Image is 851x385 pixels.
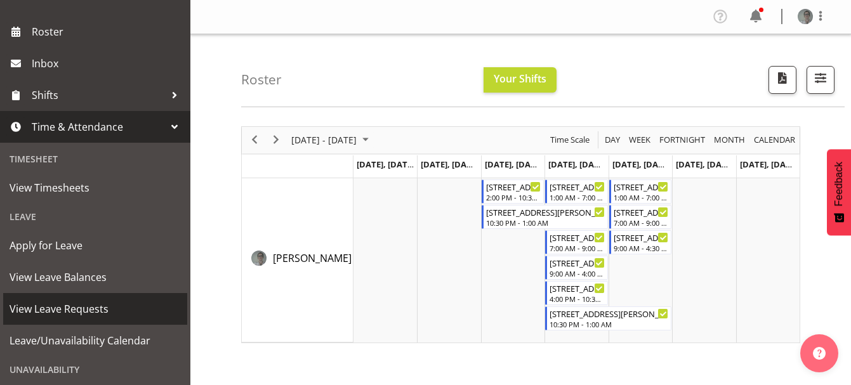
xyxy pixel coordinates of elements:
div: 1:00 AM - 7:00 AM [614,192,668,202]
img: georgie-dowdallc23b32c6b18244985c17801c8f58939a.png [798,9,813,24]
img: help-xxl-2.png [813,347,826,360]
div: [STREET_ADDRESS][PERSON_NAME] [614,206,668,218]
div: [STREET_ADDRESS][PERSON_NAME] [550,307,668,320]
a: View Leave Requests [3,293,187,325]
span: View Timesheets [10,178,181,197]
div: [STREET_ADDRESS][PERSON_NAME] [614,180,668,193]
a: [PERSON_NAME] [273,251,352,266]
div: [STREET_ADDRESS][PERSON_NAME] [614,231,668,244]
span: Time Scale [549,132,591,148]
div: [STREET_ADDRESS][PERSON_NAME] [550,180,604,193]
div: Georgina Dowdall"s event - 56 Coulter Rd Begin From Wednesday, August 20, 2025 at 10:30:00 PM GMT... [482,205,608,229]
button: Filter Shifts [807,66,835,94]
div: Georgina Dowdall"s event - 56 Coulter Rd Begin From Friday, August 22, 2025 at 7:00:00 AM GMT+12:... [609,205,671,229]
a: Apply for Leave [3,230,187,261]
button: Download a PDF of the roster according to the set date range. [769,66,796,94]
button: Feedback - Show survey [827,149,851,235]
button: Timeline Day [603,132,623,148]
a: Leave/Unavailability Calendar [3,325,187,356]
button: Month [752,132,798,148]
span: Fortnight [658,132,706,148]
span: Day [604,132,621,148]
td: Georgina Dowdall resource [242,178,353,343]
div: next period [265,127,287,153]
span: Your Shifts [494,72,546,86]
span: View Leave Balances [10,268,181,287]
div: Georgina Dowdall"s event - 56 Coulter Rd Begin From Thursday, August 21, 2025 at 7:00:00 AM GMT+1... [545,230,607,254]
span: Week [628,132,652,148]
div: Timeline Week of August 18, 2025 [241,126,800,343]
div: [STREET_ADDRESS][PERSON_NAME] [486,180,541,193]
div: 1:00 AM - 7:00 AM [550,192,604,202]
span: Leave/Unavailability Calendar [10,331,181,350]
div: 10:30 PM - 1:00 AM [486,218,605,228]
span: Feedback [833,162,845,206]
div: Georgina Dowdall"s event - 56 Coulter Rd Begin From Thursday, August 21, 2025 at 10:30:00 PM GMT+... [545,306,671,330]
div: 7:00 AM - 9:00 AM [614,218,668,228]
span: Month [713,132,746,148]
div: 7:00 AM - 9:00 AM [550,243,604,253]
span: calendar [753,132,796,148]
div: 9:00 AM - 4:00 PM [550,268,604,278]
div: Georgina Dowdall"s event - 56 Coulter Rd Begin From Friday, August 22, 2025 at 9:00:00 AM GMT+12:... [609,230,671,254]
div: previous period [244,127,265,153]
span: [DATE], [DATE] [357,159,414,170]
div: Georgina Dowdall"s event - 56 Coulter Rd Begin From Wednesday, August 20, 2025 at 2:00:00 PM GMT+... [482,179,544,204]
button: August 2025 [289,132,374,148]
span: [DATE], [DATE] [548,159,606,170]
span: [DATE], [DATE] [485,159,543,170]
div: [STREET_ADDRESS][PERSON_NAME] [550,231,604,244]
div: Georgina Dowdall"s event - 56 Coulter Rd Begin From Thursday, August 21, 2025 at 1:00:00 AM GMT+1... [545,179,607,204]
a: View Timesheets [3,172,187,204]
div: Leave [3,204,187,230]
button: Next [268,132,285,148]
span: [DATE] - [DATE] [290,132,358,148]
a: View Leave Balances [3,261,187,293]
span: [DATE], [DATE] [676,159,734,170]
span: [DATE], [DATE] [740,159,798,170]
button: Timeline Month [712,132,748,148]
table: Timeline Week of August 18, 2025 [353,178,800,343]
div: 9:00 AM - 4:30 PM [614,243,668,253]
div: August 18 - 24, 2025 [287,127,376,153]
button: Your Shifts [484,67,557,93]
span: [PERSON_NAME] [273,251,352,265]
button: Time Scale [548,132,592,148]
span: [DATE], [DATE] [612,159,670,170]
div: 4:00 PM - 10:30 PM [550,294,604,304]
span: Apply for Leave [10,236,181,255]
div: [STREET_ADDRESS][PERSON_NAME] [486,206,605,218]
span: Time & Attendance [32,117,165,136]
div: Georgina Dowdall"s event - 56 Coulter Rd Begin From Thursday, August 21, 2025 at 4:00:00 PM GMT+1... [545,281,607,305]
div: Georgina Dowdall"s event - 56 Coulter Rd Begin From Thursday, August 21, 2025 at 9:00:00 AM GMT+1... [545,256,607,280]
button: Fortnight [657,132,708,148]
div: Timesheet [3,146,187,172]
span: Inbox [32,54,184,73]
div: Georgina Dowdall"s event - 56 Coulter Rd Begin From Friday, August 22, 2025 at 1:00:00 AM GMT+12:... [609,179,671,204]
span: Roster [32,22,184,41]
button: Timeline Week [627,132,653,148]
div: 10:30 PM - 1:00 AM [550,319,668,329]
div: [STREET_ADDRESS][PERSON_NAME] [550,256,604,269]
div: [STREET_ADDRESS][PERSON_NAME] [550,282,604,294]
div: Unavailability [3,356,187,382]
span: Shifts [32,86,165,105]
h4: Roster [241,72,282,87]
span: [DATE], [DATE] [421,159,478,170]
button: Previous [246,132,263,148]
div: 2:00 PM - 10:30 PM [486,192,541,202]
span: View Leave Requests [10,299,181,318]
